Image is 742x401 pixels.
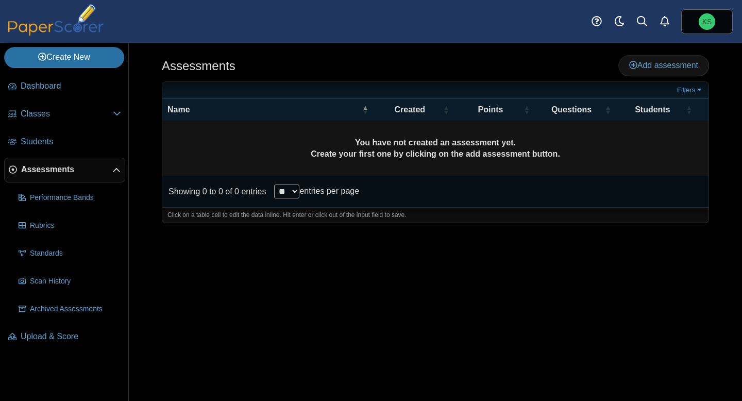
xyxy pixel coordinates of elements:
[605,99,611,121] span: Questions : Activate to sort
[162,176,266,207] div: Showing 0 to 0 of 0 entries
[21,136,121,147] span: Students
[311,138,560,158] b: You have not created an assessment yet. Create your first one by clicking on the add assessment b...
[4,47,124,68] a: Create New
[162,57,235,75] h1: Assessments
[4,74,125,99] a: Dashboard
[629,61,698,70] span: Add assessment
[299,187,359,195] label: entries per page
[30,193,121,203] span: Performance Bands
[551,105,592,114] span: Questions
[21,108,113,120] span: Classes
[21,164,112,175] span: Assessments
[167,105,190,114] span: Name
[162,207,709,223] div: Click on a table cell to edit the data inline. Hit enter or click out of the input field to save.
[395,105,426,114] span: Created
[4,325,125,349] a: Upload & Score
[30,221,121,231] span: Rubrics
[4,4,107,36] img: PaperScorer
[653,10,676,33] a: Alerts
[4,102,125,127] a: Classes
[635,105,670,114] span: Students
[4,130,125,155] a: Students
[14,241,125,266] a: Standards
[4,28,107,37] a: PaperScorer
[30,276,121,287] span: Scan History
[674,85,706,95] a: Filters
[30,304,121,314] span: Archived Assessments
[362,99,368,121] span: Name : Activate to invert sorting
[681,9,733,34] a: Kevin Shuman
[14,297,125,322] a: Archived Assessments
[702,18,712,25] span: Kevin Shuman
[14,186,125,210] a: Performance Bands
[14,269,125,294] a: Scan History
[4,158,125,182] a: Assessments
[699,13,715,30] span: Kevin Shuman
[686,99,692,121] span: Students : Activate to sort
[443,99,449,121] span: Created : Activate to sort
[14,213,125,238] a: Rubrics
[21,331,121,342] span: Upload & Score
[478,105,503,114] span: Points
[618,55,709,76] a: Add assessment
[524,99,530,121] span: Points : Activate to sort
[21,80,121,92] span: Dashboard
[30,248,121,259] span: Standards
